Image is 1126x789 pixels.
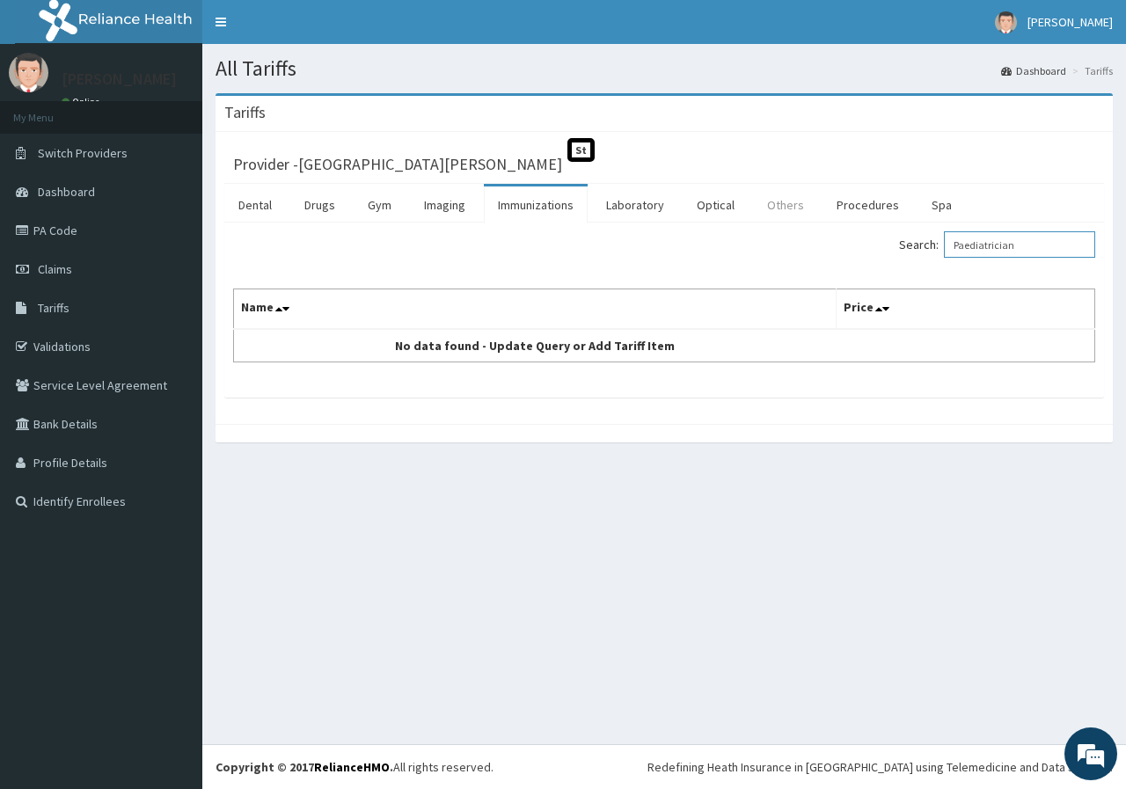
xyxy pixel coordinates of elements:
[918,186,966,223] a: Spa
[9,53,48,92] img: User Image
[753,186,818,223] a: Others
[33,88,71,132] img: d_794563401_company_1708531726252_794563401
[1001,63,1066,78] a: Dashboard
[233,157,562,172] h3: Provider - [GEOGRAPHIC_DATA][PERSON_NAME]
[38,184,95,200] span: Dashboard
[62,96,104,108] a: Online
[354,186,406,223] a: Gym
[216,759,393,775] strong: Copyright © 2017 .
[234,289,837,330] th: Name
[410,186,479,223] a: Imaging
[944,231,1095,258] input: Search:
[91,99,296,121] div: Chat with us now
[102,222,243,399] span: We're online!
[1068,63,1113,78] li: Tariffs
[9,480,335,542] textarea: Type your message and hit 'Enter'
[62,71,177,87] p: [PERSON_NAME]
[823,186,913,223] a: Procedures
[38,261,72,277] span: Claims
[837,289,1095,330] th: Price
[683,186,749,223] a: Optical
[234,329,837,362] td: No data found - Update Query or Add Tariff Item
[484,186,588,223] a: Immunizations
[224,105,266,121] h3: Tariffs
[202,744,1126,789] footer: All rights reserved.
[216,57,1113,80] h1: All Tariffs
[567,138,595,162] span: St
[314,759,390,775] a: RelianceHMO
[224,186,286,223] a: Dental
[290,186,349,223] a: Drugs
[38,300,69,316] span: Tariffs
[38,145,128,161] span: Switch Providers
[995,11,1017,33] img: User Image
[647,758,1113,776] div: Redefining Heath Insurance in [GEOGRAPHIC_DATA] using Telemedicine and Data Science!
[592,186,678,223] a: Laboratory
[289,9,331,51] div: Minimize live chat window
[899,231,1095,258] label: Search:
[1027,14,1113,30] span: [PERSON_NAME]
